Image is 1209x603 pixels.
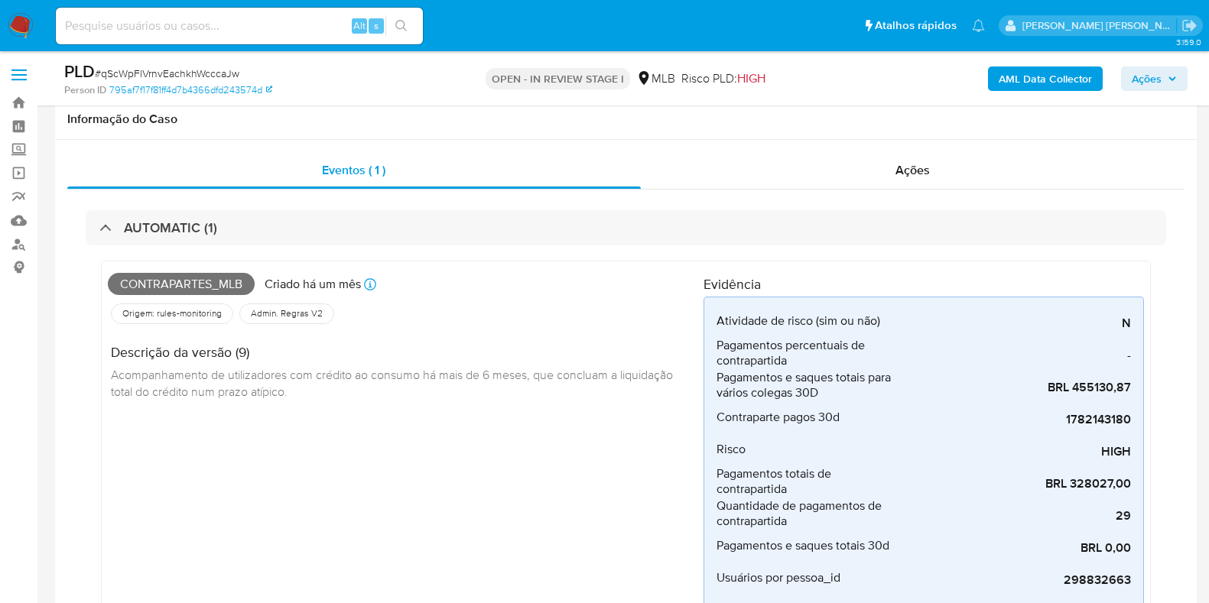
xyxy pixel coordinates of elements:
span: HIGH [737,70,765,87]
button: search-icon [385,15,417,37]
input: Pesquise usuários ou casos... [56,16,423,36]
span: s [374,18,379,33]
p: OPEN - IN REVIEW STAGE I [486,68,630,89]
div: MLB [636,70,675,87]
b: AML Data Collector [999,66,1092,91]
span: Admin. Regras V2 [249,307,324,319]
span: # qScWpFlVrnvEachkhWcccaJw [95,66,239,81]
span: Ações [1132,66,1162,91]
span: Acompanhamento de utilizadores com crédito ao consumo há mais de 6 meses, que concluam a liquidaç... [111,366,676,400]
span: Atalhos rápidos [875,18,957,34]
a: Sair [1181,18,1198,34]
span: Contrapartes_mlb [108,273,255,296]
span: Origem: rules-monitoring [121,307,223,319]
span: Eventos ( 1 ) [322,161,385,179]
span: Alt [353,18,366,33]
a: 795af7f17f81ff4d7b4366dfd243574d [109,83,272,97]
a: Notificações [972,19,985,32]
button: Ações [1121,66,1188,91]
h4: Descrição da versão (9) [111,344,691,361]
b: PLD [64,59,95,83]
span: Risco PLD: [681,70,765,87]
button: AML Data Collector [988,66,1103,91]
span: Ações [895,161,930,179]
h3: AUTOMATIC (1) [124,219,217,236]
b: Person ID [64,83,106,97]
div: AUTOMATIC (1) [86,210,1166,245]
p: viviane.jdasilva@mercadopago.com.br [1022,18,1177,33]
h1: Informação do Caso [67,112,1185,127]
p: Criado há um mês [265,276,361,293]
